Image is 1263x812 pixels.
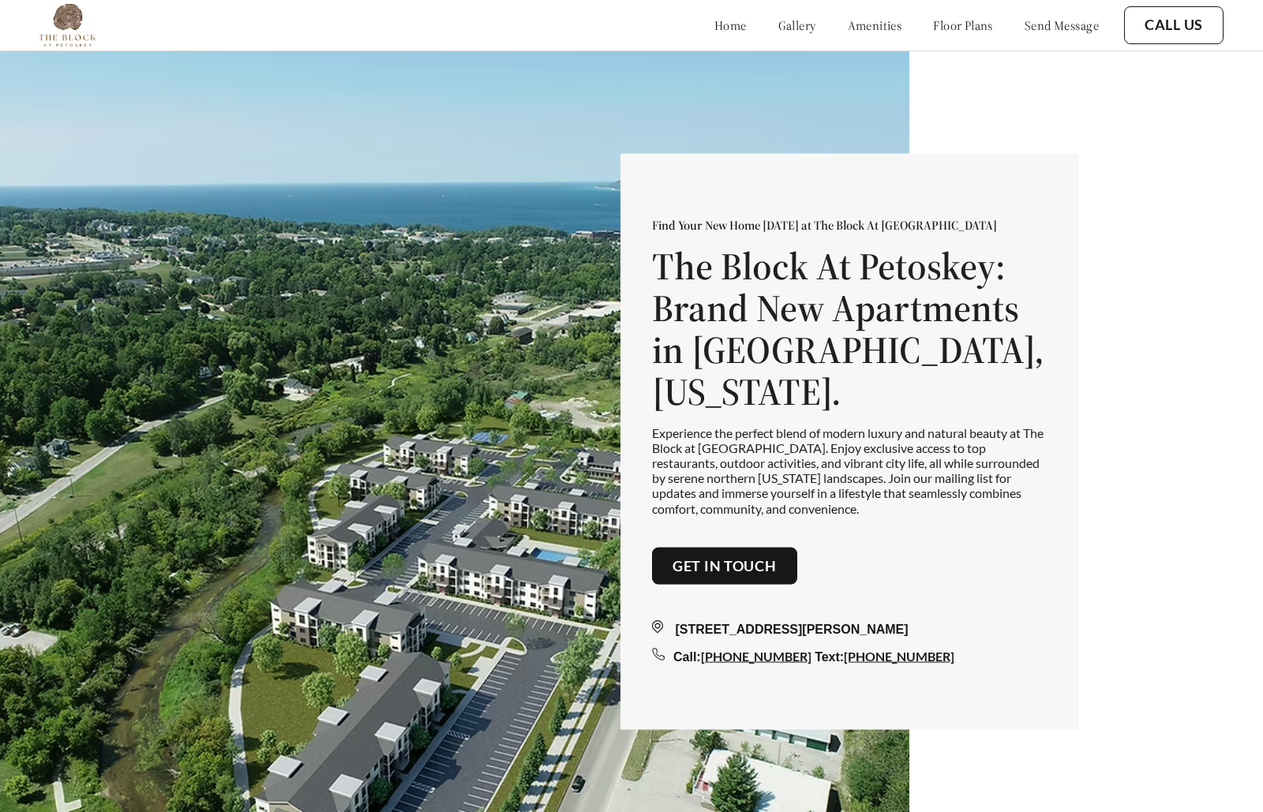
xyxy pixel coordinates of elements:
a: floor plans [933,17,993,33]
a: [PHONE_NUMBER] [701,649,811,664]
a: Call Us [1145,17,1203,34]
button: Call Us [1124,6,1224,44]
button: Get in touch [652,547,797,585]
div: [STREET_ADDRESS][PERSON_NAME] [652,620,1047,639]
a: home [714,17,747,33]
span: Call: [673,650,701,664]
a: Get in touch [673,557,777,574]
img: Company logo [39,4,96,47]
a: send message [1025,17,1099,33]
span: Text: [815,650,844,664]
a: [PHONE_NUMBER] [844,649,954,664]
a: gallery [778,17,816,33]
h1: The Block At Petoskey: Brand New Apartments in [GEOGRAPHIC_DATA], [US_STATE]. [652,245,1047,412]
p: Experience the perfect blend of modern luxury and natural beauty at The Block at [GEOGRAPHIC_DATA... [652,425,1047,515]
p: Find Your New Home [DATE] at The Block At [GEOGRAPHIC_DATA] [652,217,1047,233]
a: amenities [848,17,902,33]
